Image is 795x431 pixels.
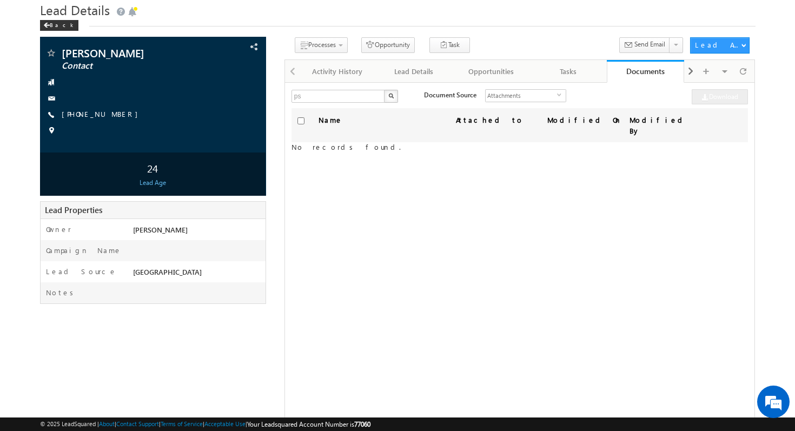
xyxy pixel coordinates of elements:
[462,65,520,78] div: Opportunities
[385,65,443,78] div: Lead Details
[204,420,246,427] a: Acceptable Use
[486,90,557,102] span: Attachments
[695,40,741,50] div: Lead Actions
[62,48,202,58] span: [PERSON_NAME]
[161,420,203,427] a: Terms of Service
[40,19,84,29] a: Back
[308,65,366,78] div: Activity History
[99,420,115,427] a: About
[692,89,748,104] a: Download
[247,420,370,428] span: Your Leadsquared Account Number is
[45,204,102,215] span: Lead Properties
[62,109,143,120] span: [PHONE_NUMBER]
[130,267,266,282] div: [GEOGRAPHIC_DATA]
[313,115,348,124] span: Name
[297,117,304,124] input: Check all records
[453,60,530,83] a: Opportunities
[46,224,71,234] label: Owner
[530,60,607,83] a: Tasks
[361,37,415,53] button: Opportunity
[177,5,203,31] div: Minimize live chat window
[388,93,394,98] img: Search
[429,37,470,53] button: Task
[14,100,197,324] textarea: Type your message and hit 'Enter'
[40,20,78,31] div: Back
[291,142,748,152] label: No records found.
[557,92,566,97] span: select
[40,1,110,18] span: Lead Details
[354,420,370,428] span: 77060
[46,267,117,276] label: Lead Source
[46,246,122,255] label: Campaign Name
[619,37,670,53] button: Send Email
[376,60,453,83] a: Lead Details
[424,89,476,100] div: Document Source
[18,57,45,71] img: d_60004797649_company_0_60004797649
[46,288,77,297] label: Notes
[56,57,182,71] div: Chat with us now
[133,225,188,234] span: [PERSON_NAME]
[43,178,263,188] div: Lead Age
[295,37,348,53] button: Processes
[547,115,627,124] span: Modified On
[607,60,684,83] a: Documents
[539,65,597,78] div: Tasks
[308,41,336,49] span: Processes
[43,158,263,178] div: 24
[147,333,196,348] em: Start Chat
[116,420,159,427] a: Contact Support
[456,115,529,124] span: Attached to
[690,37,750,54] button: Lead Actions
[40,419,370,429] span: © 2025 LeadSquared | | | | |
[634,39,665,49] span: Send Email
[630,115,686,135] span: Modified By
[615,66,675,76] div: Documents
[62,61,202,71] span: Contact
[299,60,376,83] a: Activity History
